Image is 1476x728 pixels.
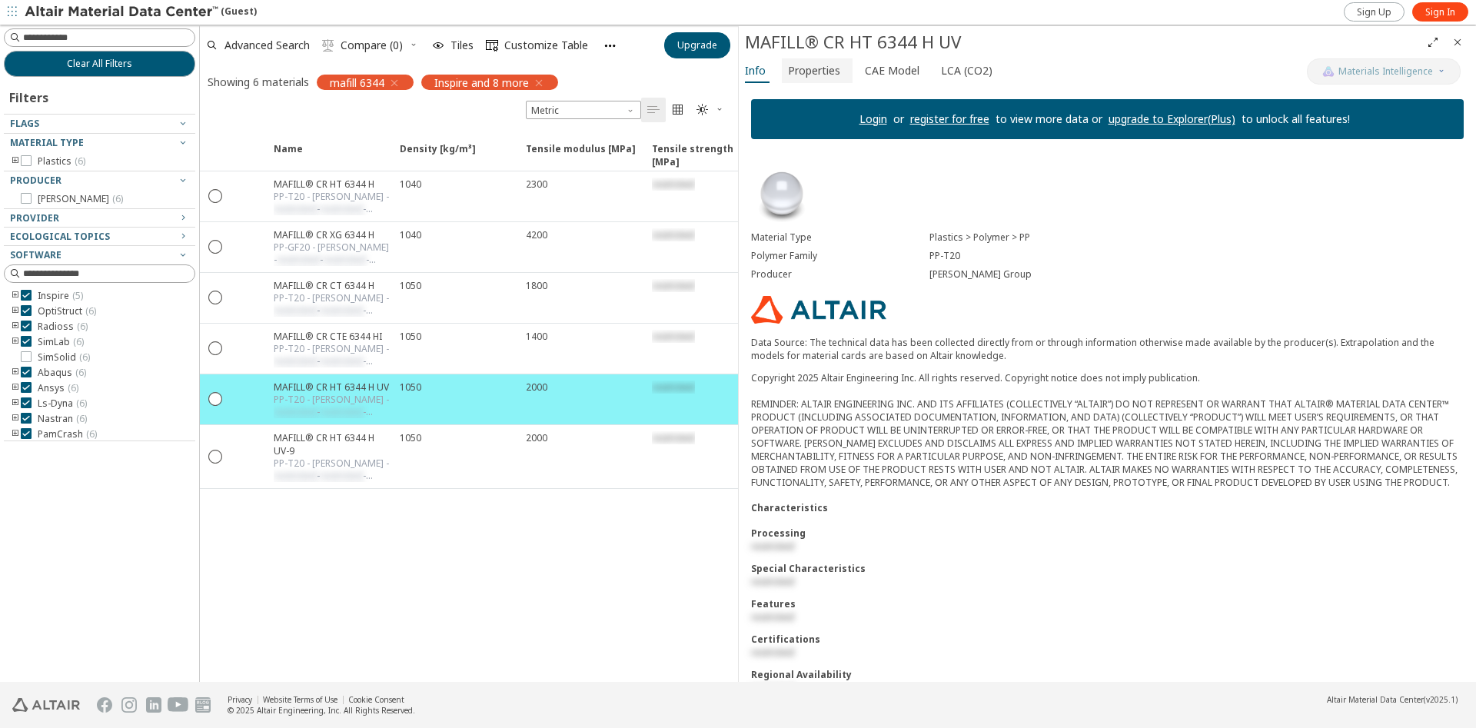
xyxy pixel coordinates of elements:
[526,381,547,394] div: 2000
[751,633,1464,646] div: Certifications
[231,142,264,170] span: Expand
[504,40,588,51] span: Customize Table
[208,75,309,89] div: Showing 6 materials
[75,155,85,168] span: ( 6 )
[10,382,21,394] i: toogle group
[751,681,794,694] span: restricted
[929,268,1464,281] div: [PERSON_NAME] Group
[68,381,78,394] span: ( 6 )
[228,705,415,716] div: © 2025 Altair Engineering, Inc. All Rights Reserved.
[38,336,84,348] span: SimLab
[4,115,195,133] button: Flags
[38,367,86,379] span: Abaqus
[641,98,666,122] button: Table View
[274,405,317,418] span: restricted
[929,231,1464,244] div: Plastics > Polymer > PP
[274,330,391,343] div: MAFILL® CR CTE 6344 HI
[526,431,547,444] div: 2000
[450,40,474,51] span: Tiles
[274,279,391,292] div: MAFILL® CR CT 6344 H
[274,343,391,367] div: PP-T20 - [PERSON_NAME] - - - - -
[677,39,717,52] span: Upgrade
[4,246,195,264] button: Software
[85,304,96,317] span: ( 6 )
[745,30,1421,55] div: MAFILL® CR HT 6344 H UV
[112,192,123,205] span: ( 6 )
[10,428,21,440] i: toogle group
[76,397,87,410] span: ( 6 )
[400,178,421,191] div: 1040
[323,253,366,266] span: restricted
[274,178,391,191] div: MAFILL® CR HT 6344 H
[887,111,910,127] p: or
[224,40,310,51] span: Advanced Search
[348,694,404,705] a: Cookie Consent
[526,330,547,343] div: 1400
[751,610,794,623] span: restricted
[274,354,317,367] span: restricted
[526,279,547,292] div: 1800
[652,178,695,191] span: restricted
[751,540,794,553] span: restricted
[228,694,252,705] a: Privacy
[400,431,421,444] div: 1050
[10,117,39,130] span: Flags
[277,253,320,266] span: restricted
[274,394,391,418] div: PP-T20 - [PERSON_NAME] - - - - -
[751,527,1464,540] div: Processing
[10,321,21,333] i: toogle group
[320,202,363,215] span: restricted
[320,367,363,380] span: restricted
[38,413,87,425] span: Nastran
[274,431,391,457] div: MAFILL® CR HT 6344 H UV-9
[73,335,84,348] span: ( 6 )
[788,58,840,83] span: Properties
[643,142,769,170] span: Tensile strength [MPa]
[10,248,61,261] span: Software
[745,58,766,83] span: Info
[274,457,391,482] div: PP-T20 - [PERSON_NAME] - - - - -
[10,397,21,410] i: toogle group
[67,58,132,70] span: Clear All Filters
[1445,30,1470,55] button: Close
[400,142,476,170] span: Density [kg/m³]
[38,351,90,364] span: SimSolid
[38,290,83,302] span: Inspire
[75,366,86,379] span: ( 6 )
[652,330,695,343] span: restricted
[38,397,87,410] span: Ls-Dyna
[751,646,794,659] span: restricted
[12,698,80,712] img: Altair Engineering
[672,104,684,116] i: 
[320,316,363,329] span: restricted
[10,155,21,168] i: toogle group
[10,413,21,425] i: toogle group
[10,136,84,149] span: Material Type
[751,336,1464,362] p: Data Source: The technical data has been collected directly from or through information otherwise...
[751,296,886,324] img: Logo - Provider
[77,320,88,333] span: ( 6 )
[1421,30,1445,55] button: Full Screen
[652,142,763,170] span: Tensile strength [MPa]
[929,250,1464,262] div: PP-T20
[400,228,421,241] div: 1040
[274,265,317,278] span: restricted
[859,111,887,126] a: Login
[666,98,690,122] button: Tile View
[38,155,85,168] span: Plastics
[751,371,1464,489] div: Copyright 2025 Altair Engineering Inc. All rights reserved. Copyright notice does not imply publi...
[664,32,730,58] button: Upgrade
[526,228,547,241] div: 4200
[264,142,391,170] span: Name
[274,367,317,380] span: restricted
[38,193,123,205] span: [PERSON_NAME]
[10,174,61,187] span: Producer
[320,304,363,317] span: restricted
[1322,65,1335,78] img: AI Copilot
[400,330,421,343] div: 1050
[274,191,391,215] div: PP-T20 - [PERSON_NAME] - - - - -
[1307,58,1461,85] button: AI CopilotMaterials Intelligence
[320,481,363,494] span: restricted
[751,250,929,262] div: Polymer Family
[434,75,529,89] span: Inspire and 8 more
